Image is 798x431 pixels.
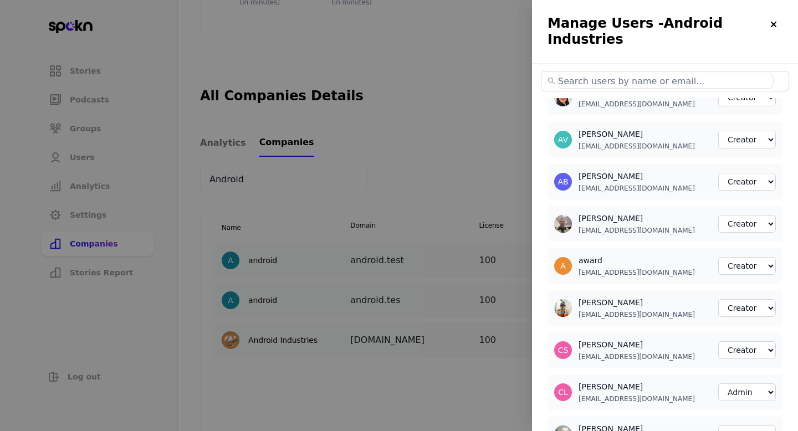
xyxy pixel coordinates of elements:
p: [EMAIL_ADDRESS][DOMAIN_NAME] [579,352,695,361]
img: close [769,20,778,29]
span: search [548,77,555,85]
h3: [PERSON_NAME] [579,129,695,140]
div: CS [558,345,569,356]
p: [EMAIL_ADDRESS][DOMAIN_NAME] [579,100,695,109]
img: user-1751393059736-533318.jpg [554,215,572,233]
h3: award [579,255,695,266]
p: [EMAIL_ADDRESS][DOMAIN_NAME] [579,268,695,277]
p: [EMAIL_ADDRESS][DOMAIN_NAME] [579,184,695,193]
p: [EMAIL_ADDRESS][DOMAIN_NAME] [579,394,695,403]
input: Search users by name or email... [557,74,774,89]
p: [EMAIL_ADDRESS][DOMAIN_NAME] [579,310,695,319]
h3: [PERSON_NAME] [579,339,695,350]
div: AV [558,134,568,145]
h3: [PERSON_NAME] [579,213,695,224]
h3: [PERSON_NAME] [579,297,695,308]
h3: [PERSON_NAME] [579,381,695,392]
p: [EMAIL_ADDRESS][DOMAIN_NAME] [579,226,695,235]
div: AB [557,176,568,187]
div: CL [558,387,568,398]
div: A [560,260,566,271]
h3: [PERSON_NAME] [579,171,695,182]
img: user-1752616409156-479874.jpg [554,299,572,317]
p: [EMAIL_ADDRESS][DOMAIN_NAME] [579,142,695,151]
